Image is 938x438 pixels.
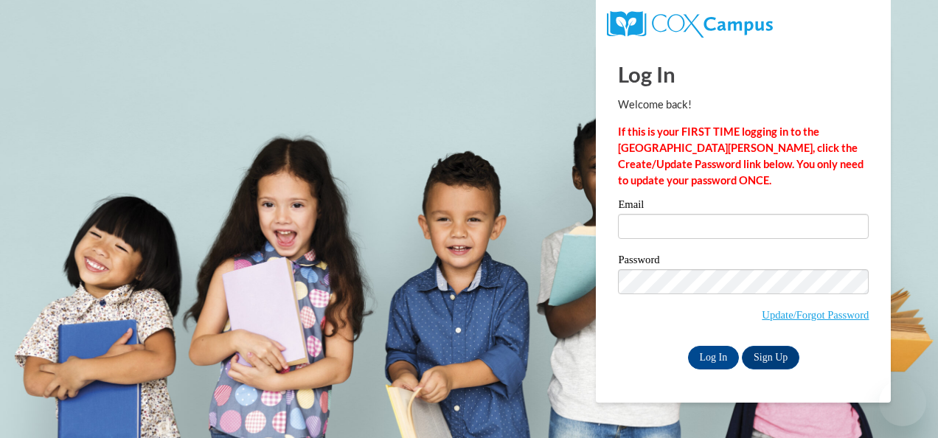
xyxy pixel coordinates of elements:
[618,59,869,89] h1: Log In
[607,11,772,38] img: COX Campus
[742,346,799,369] a: Sign Up
[688,346,740,369] input: Log In
[618,97,869,113] p: Welcome back!
[762,309,869,321] a: Update/Forgot Password
[618,125,864,187] strong: If this is your FIRST TIME logging in to the [GEOGRAPHIC_DATA][PERSON_NAME], click the Create/Upd...
[618,254,869,269] label: Password
[618,199,869,214] label: Email
[879,379,926,426] iframe: Button to launch messaging window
